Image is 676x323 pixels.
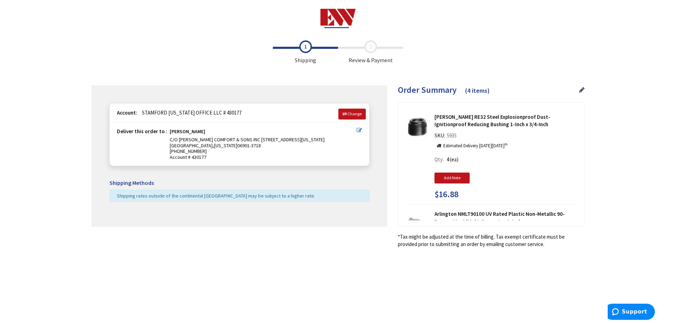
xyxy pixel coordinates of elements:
strong: [PERSON_NAME] [170,129,205,137]
a: Change [338,109,366,119]
span: 4 [446,156,449,163]
img: Electrical Wholesalers, Inc. [320,9,356,28]
strong: Account: [117,109,137,116]
span: [GEOGRAPHIC_DATA], [170,142,214,149]
span: [US_STATE] [214,142,237,149]
span: Order Summary [398,84,457,95]
span: 5935 [445,132,458,139]
span: Qty [434,156,443,163]
span: [PHONE_NUMBER] [170,148,207,154]
span: 06901-3718 [237,142,261,149]
h5: Shipping Methods [109,180,369,186]
strong: Arlington NMLT90100 UV Rated Plastic Non-Metallic 90-Degree Liquidtight Connector 1-Inch [434,210,579,225]
span: Change [348,111,362,116]
span: Shipping rates outside of the continental [GEOGRAPHIC_DATA] may be subject to a higher rate. [117,193,315,199]
sup: th [505,142,508,147]
span: $16.88 [434,190,458,199]
strong: Deliver this order to : [117,128,167,135]
span: C/O [PERSON_NAME] COMFORT & SONS INC [STREET_ADDRESS][US_STATE] [170,136,325,143]
span: Review & Payment [338,40,403,64]
div: SKU: [434,132,458,142]
img: Crouse-Hinds RE32 Steel Explosionproof Dust-Ignitionproof Reducing Bushing 1-Inch x 3/4-Inch [406,116,428,138]
span: Shipping [273,40,338,64]
strong: [PERSON_NAME] RE32 Steel Explosionproof Dust-Ignitionproof Reducing Bushing 1-Inch x 3/4-Inch [434,113,579,128]
span: (4 items) [465,86,490,95]
span: Account # 430177 [170,154,357,160]
span: STAMFORD [US_STATE] OFFICE LLC # 430177 [138,109,242,116]
: *Tax might be adjusted at the time of billing. Tax exempt certificate must be provided prior to s... [398,233,584,248]
iframe: Opens a widget where you can find more information [608,304,655,321]
img: Arlington NMLT90100 UV Rated Plastic Non-Metallic 90-Degree Liquidtight Connector 1-Inch [406,213,428,235]
span: (ea) [450,156,458,163]
p: Estimated Delivery [DATE][DATE] [443,143,508,149]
